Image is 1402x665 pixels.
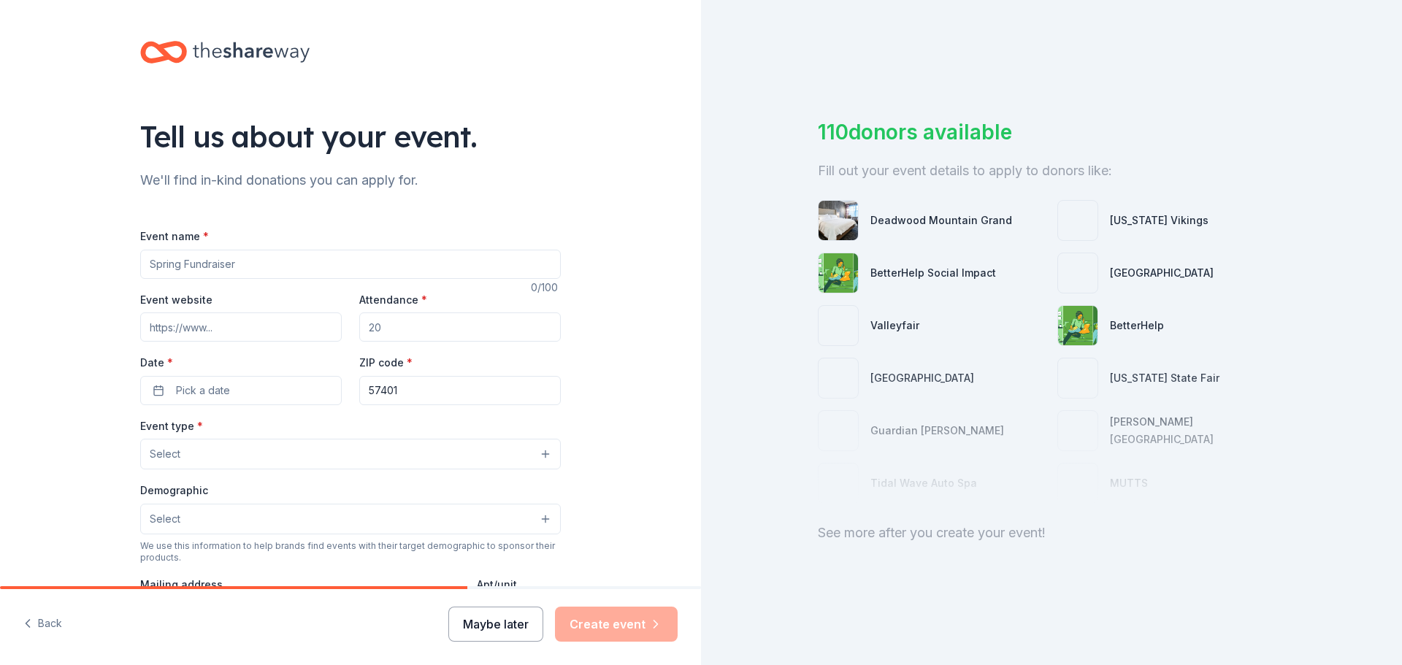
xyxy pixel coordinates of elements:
[870,264,996,282] div: BetterHelp Social Impact
[140,312,342,342] input: https://www...
[140,229,209,244] label: Event name
[140,169,561,192] div: We'll find in-kind donations you can apply for.
[531,279,561,296] div: 0 /100
[140,504,561,534] button: Select
[140,376,342,405] button: Pick a date
[1110,212,1208,229] div: [US_STATE] Vikings
[819,306,858,345] img: photo for Valleyfair
[870,212,1012,229] div: Deadwood Mountain Grand
[477,577,517,592] label: Apt/unit
[359,376,561,405] input: 12345 (U.S. only)
[140,293,212,307] label: Event website
[1058,306,1098,345] img: photo for BetterHelp
[140,116,561,157] div: Tell us about your event.
[1058,253,1098,293] img: photo for Rush Mountain Adventure Park
[870,317,919,334] div: Valleyfair
[359,355,413,370] label: ZIP code
[818,159,1285,182] div: Fill out your event details to apply to donors like:
[140,540,561,564] div: We use this information to help brands find events with their target demographic to sponsor their...
[1058,201,1098,240] img: photo for Minnesota Vikings
[176,382,230,399] span: Pick a date
[448,607,543,642] button: Maybe later
[359,312,561,342] input: 20
[140,439,561,469] button: Select
[140,419,203,434] label: Event type
[818,521,1285,545] div: See more after you create your event!
[140,577,223,592] label: Mailing address
[150,445,180,463] span: Select
[140,355,342,370] label: Date
[140,483,208,498] label: Demographic
[818,117,1285,147] div: 110 donors available
[359,293,427,307] label: Attendance
[1110,317,1164,334] div: BetterHelp
[819,201,858,240] img: photo for Deadwood Mountain Grand
[150,510,180,528] span: Select
[1110,264,1214,282] div: [GEOGRAPHIC_DATA]
[819,253,858,293] img: photo for BetterHelp Social Impact
[140,250,561,279] input: Spring Fundraiser
[23,609,62,639] button: Back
